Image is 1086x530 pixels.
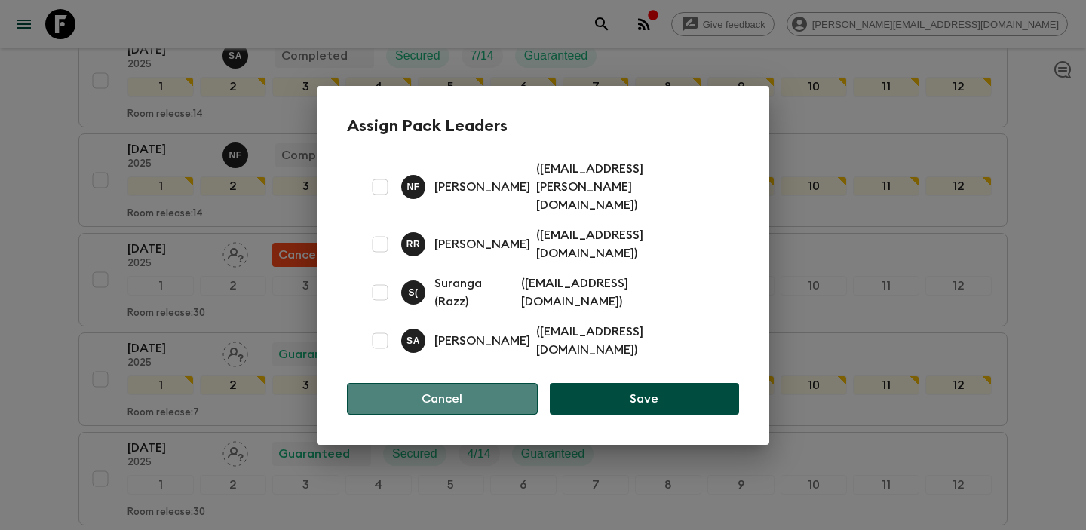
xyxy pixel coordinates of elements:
p: N F [406,181,419,193]
p: ( [EMAIL_ADDRESS][PERSON_NAME][DOMAIN_NAME] ) [536,160,721,214]
p: [PERSON_NAME] [434,332,530,350]
p: Suranga (Razz) [434,274,515,311]
h2: Assign Pack Leaders [347,116,739,136]
p: [PERSON_NAME] [434,178,530,196]
p: ( [EMAIL_ADDRESS][DOMAIN_NAME] ) [521,274,721,311]
p: [PERSON_NAME] [434,235,530,253]
p: R R [406,238,421,250]
p: ( [EMAIL_ADDRESS][DOMAIN_NAME] ) [536,226,721,262]
button: Cancel [347,383,538,415]
button: Save [550,383,739,415]
p: ( [EMAIL_ADDRESS][DOMAIN_NAME] ) [536,323,721,359]
p: S ( [408,286,418,299]
p: S A [406,335,420,347]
